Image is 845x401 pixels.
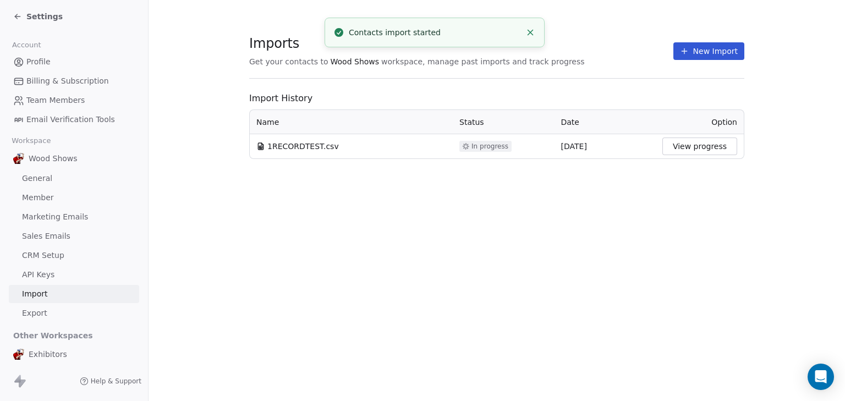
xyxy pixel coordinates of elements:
a: Team Members [9,91,139,109]
span: Status [459,118,484,127]
div: Contacts import started [349,27,521,39]
span: Name [256,117,279,128]
a: Settings [13,11,63,22]
span: API Keys [22,269,54,281]
a: API Keys [9,266,139,284]
span: General [22,173,52,184]
span: Marketing Emails [22,211,88,223]
span: Workspace [7,133,56,149]
img: logomanalone.png [13,349,24,360]
span: CRM Setup [22,250,64,261]
a: General [9,169,139,188]
img: logomanalone.png [13,153,24,164]
span: workspace, manage past imports and track progress [381,56,584,67]
div: [DATE] [561,141,650,152]
span: In progress [471,142,508,151]
span: Export [22,307,47,319]
button: View progress [662,138,737,155]
button: Close toast [523,25,537,40]
span: Wood Shows [331,56,380,67]
span: Member [22,192,54,204]
a: Member [9,189,139,207]
a: Sales Emails [9,227,139,245]
span: Settings [26,11,63,22]
a: Help & Support [80,377,141,386]
a: Import [9,285,139,303]
span: Option [711,118,737,127]
span: Profile [26,56,51,68]
span: Wood Shows [29,153,78,164]
span: 1RECORDTEST.csv [267,141,339,152]
span: Import [22,288,47,300]
span: Email Verification Tools [26,114,115,125]
div: Open Intercom Messenger [808,364,834,390]
span: Exhibitors [29,349,67,360]
span: Imports [249,35,585,52]
a: Export [9,304,139,322]
a: CRM Setup [9,246,139,265]
a: Billing & Subscription [9,72,139,90]
a: Email Verification Tools [9,111,139,129]
span: Team Members [26,95,85,106]
a: Profile [9,53,139,71]
span: Other Workspaces [9,327,97,344]
span: Sales Emails [22,230,70,242]
span: Billing & Subscription [26,75,109,87]
span: Account [7,37,46,53]
button: New Import [673,42,744,60]
a: Marketing Emails [9,208,139,226]
span: Import History [249,92,744,105]
span: Get your contacts to [249,56,328,67]
span: Help & Support [91,377,141,386]
span: Date [561,118,579,127]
